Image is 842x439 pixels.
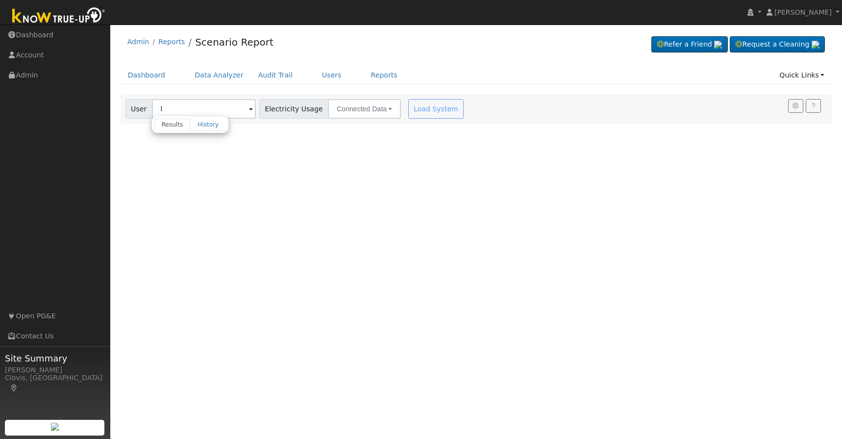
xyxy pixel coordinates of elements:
a: History [190,119,226,130]
img: retrieve [714,41,722,49]
a: Users [315,66,349,84]
span: Site Summary [5,352,105,365]
div: Clovis, [GEOGRAPHIC_DATA] [5,373,105,393]
a: Audit Trail [251,66,300,84]
img: retrieve [812,41,819,49]
button: Connected Data [328,99,401,119]
a: Data Analyzer [187,66,251,84]
span: User [125,99,152,119]
a: Map [10,384,19,392]
button: Settings [788,99,803,113]
a: Scenario Report [195,36,273,48]
img: retrieve [51,423,59,431]
div: [PERSON_NAME] [5,365,105,375]
span: [PERSON_NAME] [774,8,832,16]
a: Reports [158,38,185,46]
a: Reports [364,66,405,84]
a: Request a Cleaning [730,36,825,53]
img: Know True-Up [7,5,110,27]
a: Help Link [806,99,821,113]
a: Quick Links [772,66,832,84]
input: Select a User [152,99,256,119]
span: Electricity Usage [259,99,328,119]
a: Results [154,119,191,130]
a: Refer a Friend [651,36,728,53]
a: Admin [127,38,149,46]
a: Dashboard [121,66,173,84]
